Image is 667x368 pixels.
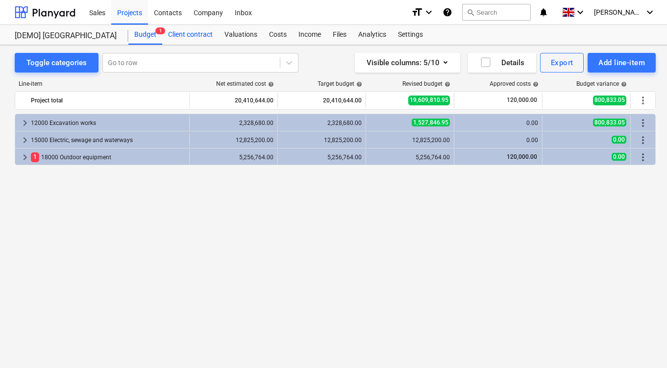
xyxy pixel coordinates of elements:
span: keyboard_arrow_right [19,134,31,146]
div: Target budget [318,80,362,87]
i: format_size [411,6,423,18]
div: Export [551,56,573,69]
div: Approved costs [490,80,539,87]
span: search [467,8,474,16]
span: More actions [637,95,649,106]
div: Budget [128,25,162,45]
div: 15000 Electric, sewage and waterways [31,132,185,148]
span: 800,833.05 [593,96,626,105]
span: More actions [637,117,649,129]
span: 1 [155,27,165,34]
button: Toggle categories [15,53,99,73]
span: keyboard_arrow_right [19,117,31,129]
a: Valuations [219,25,263,45]
span: [PERSON_NAME] [594,8,643,16]
span: help [266,81,274,87]
a: Analytics [352,25,392,45]
div: 0.00 [458,120,538,126]
div: Add line-item [598,56,645,69]
div: 5,256,764.00 [370,154,450,161]
a: Income [293,25,327,45]
div: 5,256,764.00 [282,154,362,161]
div: 0.00 [458,137,538,144]
i: notifications [539,6,548,18]
div: 2,328,680.00 [194,120,273,126]
span: 800,833.05 [593,119,626,126]
div: Budget variance [576,80,627,87]
span: More actions [637,151,649,163]
button: Add line-item [588,53,656,73]
div: 18000 Outdoor equipment [31,149,185,165]
div: 12,825,200.00 [370,137,450,144]
div: 20,410,644.00 [194,93,273,108]
button: Visible columns:5/10 [355,53,460,73]
span: 19,609,810.95 [408,96,450,105]
button: Search [462,4,531,21]
span: 0.00 [612,136,626,144]
span: help [619,81,627,87]
span: help [443,81,450,87]
span: 0.00 [612,153,626,161]
span: help [531,81,539,87]
div: Project total [31,93,185,108]
i: Knowledge base [443,6,452,18]
div: Toggle categories [26,56,87,69]
span: 1 [31,152,39,162]
div: Details [480,56,524,69]
i: keyboard_arrow_down [644,6,656,18]
div: 12000 Excavation works [31,115,185,131]
span: 1,527,846.95 [412,119,450,126]
div: Revised budget [402,80,450,87]
a: Settings [392,25,429,45]
span: More actions [637,134,649,146]
div: [DEMO] [GEOGRAPHIC_DATA] [15,31,117,41]
button: Details [468,53,536,73]
div: Net estimated cost [216,80,274,87]
span: 120,000.00 [506,153,538,160]
i: keyboard_arrow_down [574,6,586,18]
div: 2,328,680.00 [282,120,362,126]
span: 120,000.00 [506,96,538,104]
div: Visible columns : 5/10 [367,56,448,69]
a: Costs [263,25,293,45]
button: Export [540,53,584,73]
span: help [354,81,362,87]
div: 5,256,764.00 [194,154,273,161]
iframe: Chat Widget [618,321,667,368]
div: 20,410,644.00 [282,93,362,108]
i: keyboard_arrow_down [423,6,435,18]
a: Budget1 [128,25,162,45]
div: 12,825,200.00 [282,137,362,144]
a: Files [327,25,352,45]
a: Client contract [162,25,219,45]
div: 12,825,200.00 [194,137,273,144]
span: keyboard_arrow_right [19,151,31,163]
div: Line-item [15,80,190,87]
